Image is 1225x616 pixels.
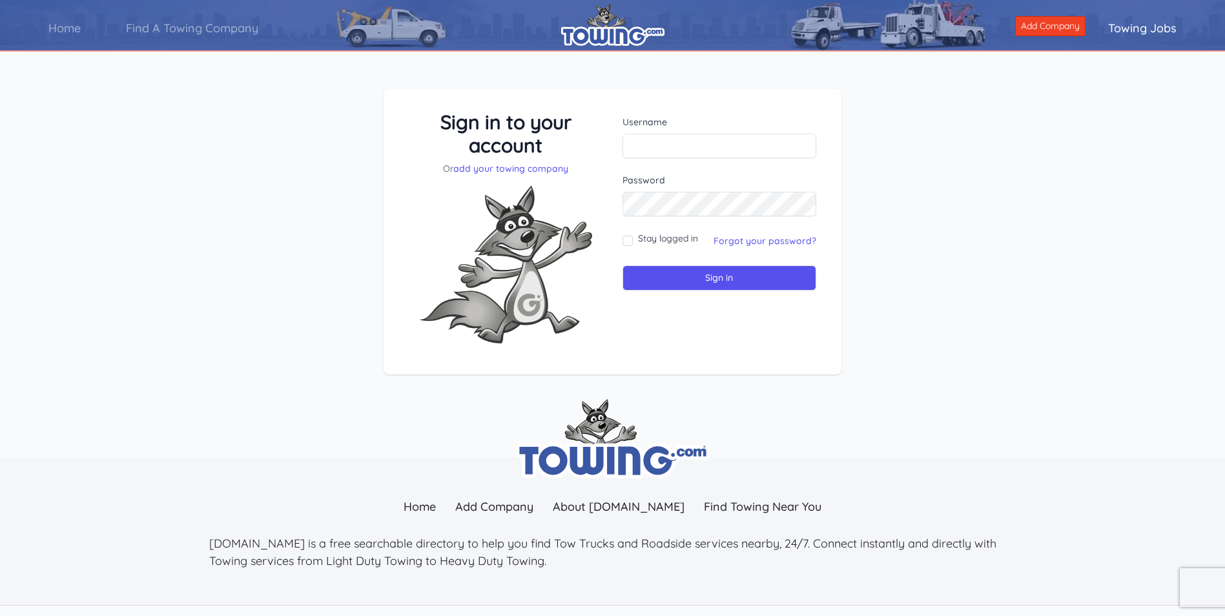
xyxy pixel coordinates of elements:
[409,110,603,157] h3: Sign in to your account
[694,493,831,520] a: Find Towing Near You
[543,493,694,520] a: About [DOMAIN_NAME]
[1086,10,1199,46] a: Towing Jobs
[409,175,602,354] img: Fox-Excited.png
[446,493,543,520] a: Add Company
[209,535,1016,570] p: [DOMAIN_NAME] is a free searchable directory to help you find Tow Trucks and Roadside services ne...
[1015,16,1086,36] a: Add Company
[714,235,816,247] a: Forgot your password?
[26,10,103,46] a: Home
[561,3,664,46] img: logo.png
[638,232,698,245] label: Stay logged in
[623,116,817,128] label: Username
[453,163,568,174] a: add your towing company
[409,162,603,175] p: Or
[623,174,817,187] label: Password
[394,493,446,520] a: Home
[623,265,817,291] input: Sign in
[516,399,710,478] img: towing
[103,10,281,46] a: Find A Towing Company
